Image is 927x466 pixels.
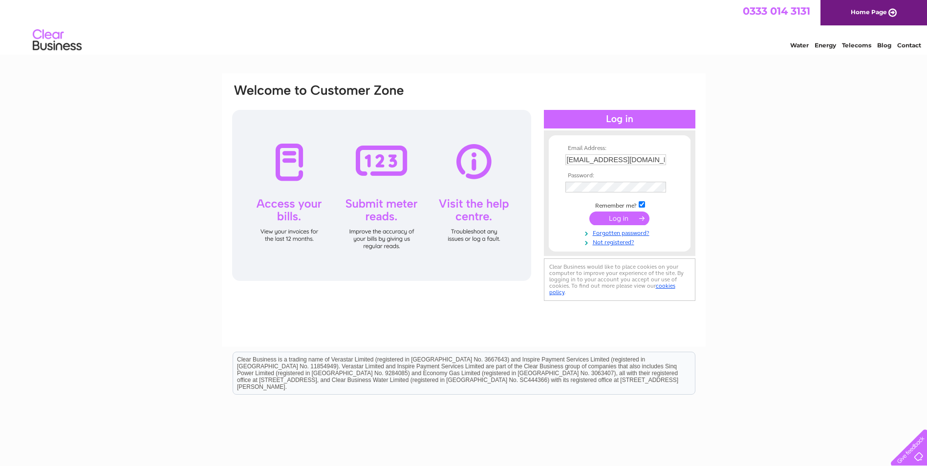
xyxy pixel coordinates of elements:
[842,42,871,49] a: Telecoms
[565,228,676,237] a: Forgotten password?
[565,237,676,246] a: Not registered?
[897,42,921,49] a: Contact
[544,258,695,301] div: Clear Business would like to place cookies on your computer to improve your experience of the sit...
[233,5,695,47] div: Clear Business is a trading name of Verastar Limited (registered in [GEOGRAPHIC_DATA] No. 3667643...
[815,42,836,49] a: Energy
[790,42,809,49] a: Water
[589,212,649,225] input: Submit
[32,25,82,55] img: logo.png
[563,200,676,210] td: Remember me?
[743,5,810,17] a: 0333 014 3131
[563,172,676,179] th: Password:
[549,282,675,296] a: cookies policy
[563,145,676,152] th: Email Address:
[877,42,891,49] a: Blog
